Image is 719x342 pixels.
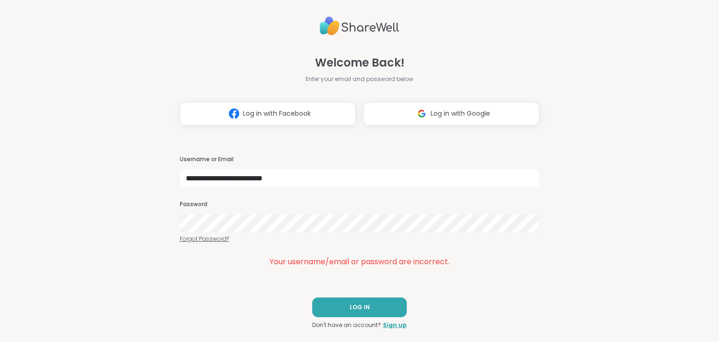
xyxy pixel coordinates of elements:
[225,105,243,122] img: ShareWell Logomark
[320,13,399,39] img: ShareWell Logo
[180,235,539,243] a: Forgot Password?
[363,102,539,126] button: Log in with Google
[383,321,407,329] a: Sign up
[312,321,381,329] span: Don't have an account?
[180,201,539,208] h3: Password
[312,297,407,317] button: LOG IN
[350,303,370,312] span: LOG IN
[431,109,490,119] span: Log in with Google
[180,256,539,268] div: Your username/email or password are incorrect.
[315,54,404,71] span: Welcome Back!
[180,102,356,126] button: Log in with Facebook
[180,156,539,164] h3: Username or Email
[413,105,431,122] img: ShareWell Logomark
[306,75,413,83] span: Enter your email and password below
[243,109,311,119] span: Log in with Facebook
